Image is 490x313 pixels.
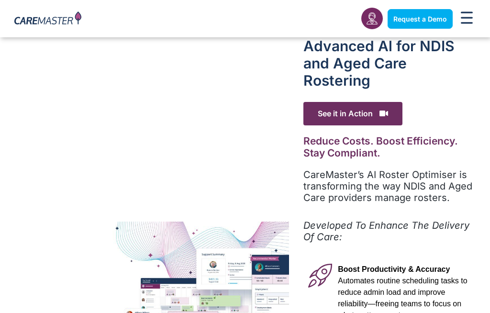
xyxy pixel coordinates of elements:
h2: Reduce Costs. Boost Efficiency. Stay Compliant. [303,135,476,159]
a: Request a Demo [388,9,453,29]
em: Developed To Enhance The Delivery Of Care: [303,220,469,243]
h1: Advanced Al for NDIS and Aged Care Rostering [303,37,476,89]
span: Request a Demo [393,15,447,23]
img: CareMaster Logo [14,11,81,26]
span: Boost Productivity & Accuracy [338,265,450,273]
p: CareMaster’s AI Roster Optimiser is transforming the way NDIS and Aged Care providers manage rost... [303,169,476,203]
div: Menu Toggle [457,9,476,29]
span: See it in Action [303,102,402,125]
